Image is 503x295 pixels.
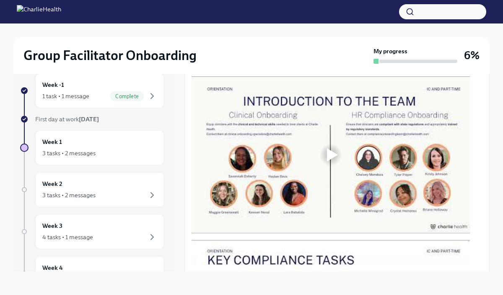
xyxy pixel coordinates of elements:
[42,149,96,157] div: 3 tasks • 2 messages
[42,263,63,272] h6: Week 4
[42,233,93,241] div: 4 tasks • 1 message
[20,73,164,108] a: Week -11 task • 1 messageComplete
[42,137,62,146] h6: Week 1
[35,115,99,123] span: First day at work
[42,80,64,89] h6: Week -1
[79,115,99,123] strong: [DATE]
[20,172,164,207] a: Week 23 tasks • 2 messages
[20,256,164,291] a: Week 4
[110,93,144,99] span: Complete
[23,47,197,64] h2: Group Facilitator Onboarding
[42,92,89,100] div: 1 task • 1 message
[20,214,164,249] a: Week 34 tasks • 1 message
[464,48,480,63] h3: 6%
[20,115,164,123] a: First day at work[DATE]
[42,221,62,230] h6: Week 3
[17,5,61,18] img: CharlieHealth
[42,191,96,199] div: 3 tasks • 2 messages
[20,130,164,165] a: Week 13 tasks • 2 messages
[373,47,407,55] strong: My progress
[42,179,62,188] h6: Week 2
